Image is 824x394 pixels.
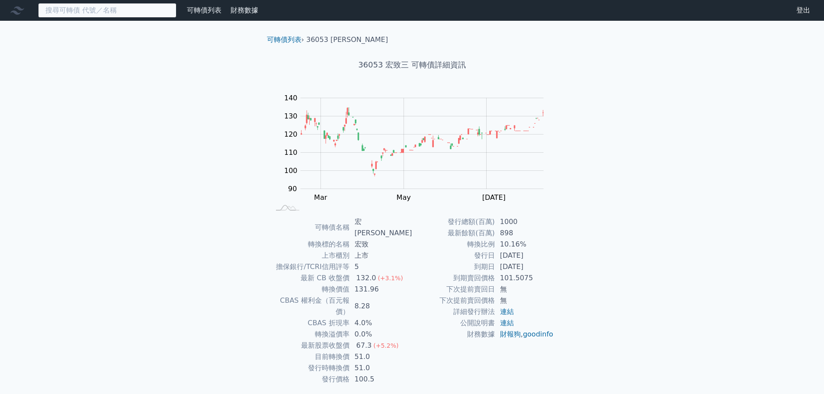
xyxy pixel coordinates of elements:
[270,374,349,385] td: 發行價格
[495,216,554,227] td: 1000
[412,329,495,340] td: 財務數據
[523,330,553,338] a: goodinfo
[270,239,349,250] td: 轉換標的名稱
[270,317,349,329] td: CBAS 折現率
[270,295,349,317] td: CBAS 權利金（百元報價）
[373,342,398,349] span: (+5.2%)
[495,295,554,306] td: 無
[301,107,543,176] g: Series
[355,340,374,351] div: 67.3
[270,340,349,351] td: 最新股票收盤價
[284,94,298,102] tspan: 140
[412,227,495,239] td: 最新餘額(百萬)
[270,250,349,261] td: 上市櫃別
[349,374,412,385] td: 100.5
[284,167,298,175] tspan: 100
[397,193,411,202] tspan: May
[270,284,349,295] td: 轉換價值
[284,130,298,138] tspan: 120
[495,284,554,295] td: 無
[349,261,412,272] td: 5
[482,193,506,202] tspan: [DATE]
[412,261,495,272] td: 到期日
[270,272,349,284] td: 最新 CB 收盤價
[412,216,495,227] td: 發行總額(百萬)
[500,319,514,327] a: 連結
[349,295,412,317] td: 8.28
[349,317,412,329] td: 4.0%
[349,351,412,362] td: 51.0
[270,261,349,272] td: 擔保銀行/TCRI信用評等
[314,193,327,202] tspan: Mar
[495,329,554,340] td: ,
[495,272,554,284] td: 101.5075
[349,284,412,295] td: 131.96
[270,329,349,340] td: 轉換溢價率
[495,250,554,261] td: [DATE]
[412,272,495,284] td: 到期賣回價格
[349,239,412,250] td: 宏致
[280,94,557,219] g: Chart
[187,6,221,14] a: 可轉債列表
[270,362,349,374] td: 發行時轉換價
[355,272,378,284] div: 132.0
[412,239,495,250] td: 轉換比例
[412,250,495,261] td: 發行日
[500,308,514,316] a: 連結
[288,185,297,193] tspan: 90
[789,3,817,17] a: 登出
[495,239,554,250] td: 10.16%
[412,306,495,317] td: 詳細發行辦法
[267,35,301,44] a: 可轉債列表
[267,35,304,45] li: ›
[349,250,412,261] td: 上市
[260,59,564,71] h1: 36053 宏致三 可轉債詳細資訊
[284,148,298,157] tspan: 110
[306,35,388,45] li: 36053 [PERSON_NAME]
[412,284,495,295] td: 下次提前賣回日
[412,295,495,306] td: 下次提前賣回價格
[231,6,258,14] a: 財務數據
[349,216,412,239] td: 宏[PERSON_NAME]
[378,275,403,282] span: (+3.1%)
[495,261,554,272] td: [DATE]
[38,3,176,18] input: 搜尋可轉債 代號／名稱
[500,330,521,338] a: 財報狗
[349,362,412,374] td: 51.0
[412,317,495,329] td: 公開說明書
[284,112,298,120] tspan: 130
[270,216,349,239] td: 可轉債名稱
[270,351,349,362] td: 目前轉換價
[495,227,554,239] td: 898
[349,329,412,340] td: 0.0%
